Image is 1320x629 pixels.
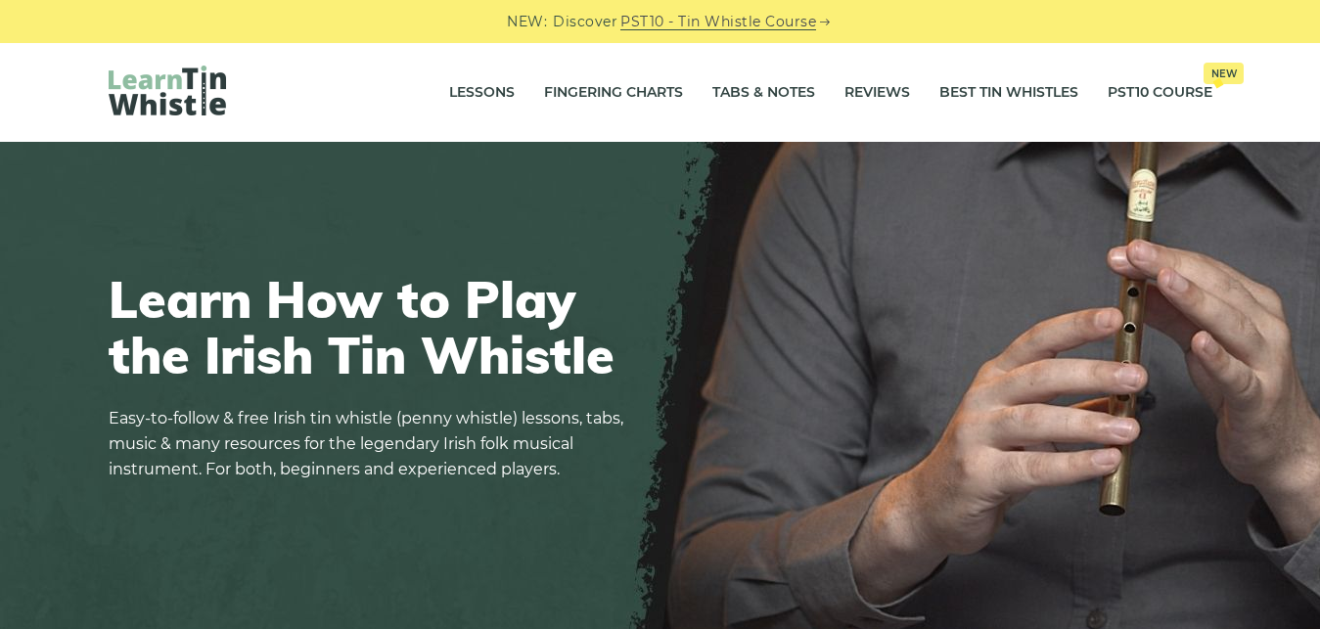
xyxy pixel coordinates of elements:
a: PST10 CourseNew [1108,68,1212,117]
a: Best Tin Whistles [939,68,1078,117]
a: Reviews [844,68,910,117]
h1: Learn How to Play the Irish Tin Whistle [109,271,637,382]
a: Fingering Charts [544,68,683,117]
span: New [1204,63,1244,84]
a: Lessons [449,68,515,117]
p: Easy-to-follow & free Irish tin whistle (penny whistle) lessons, tabs, music & many resources for... [109,406,637,482]
img: LearnTinWhistle.com [109,66,226,115]
a: Tabs & Notes [712,68,815,117]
